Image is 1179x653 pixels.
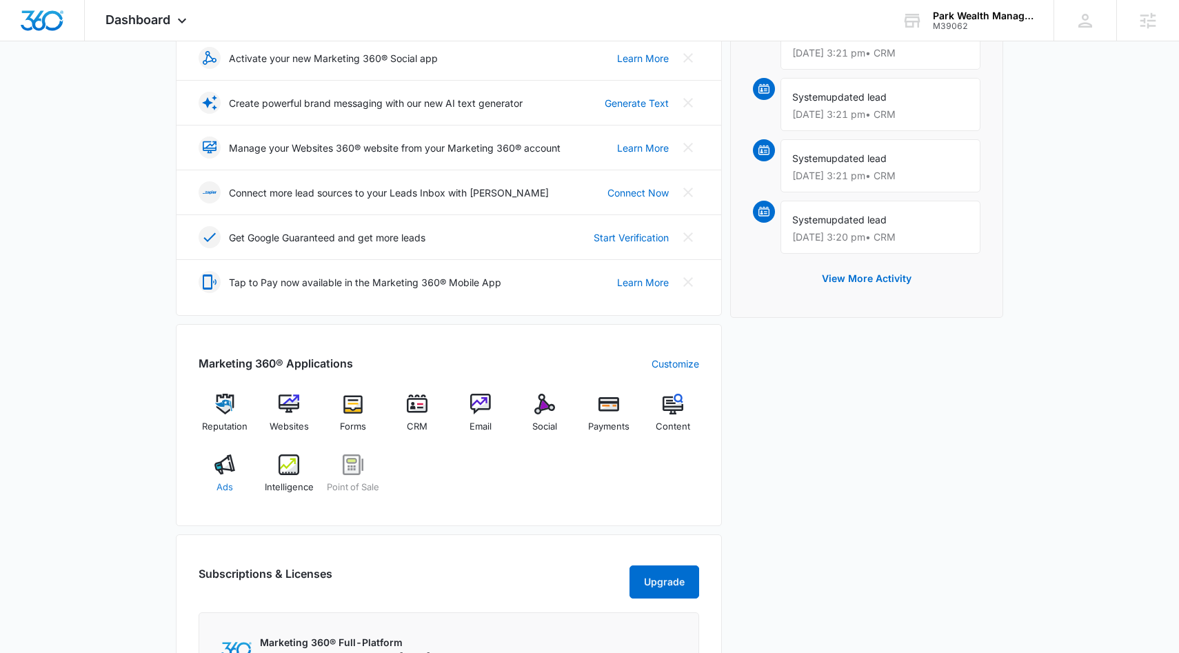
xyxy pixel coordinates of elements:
span: Payments [588,420,629,434]
button: View More Activity [808,262,925,295]
a: Websites [263,394,316,443]
button: Close [677,181,699,203]
p: Get Google Guaranteed and get more leads [229,230,425,245]
span: Point of Sale [327,481,379,494]
p: Manage your Websites 360® website from your Marketing 360® account [229,141,561,155]
p: Activate your new Marketing 360® Social app [229,51,438,66]
button: Upgrade [629,565,699,599]
a: Learn More [617,275,669,290]
div: account id [933,21,1034,31]
button: Close [677,47,699,69]
a: Learn More [617,141,669,155]
button: Close [677,137,699,159]
span: CRM [407,420,427,434]
div: account name [933,10,1034,21]
a: Intelligence [263,454,316,504]
p: Create powerful brand messaging with our new AI text generator [229,96,523,110]
a: Learn More [617,51,669,66]
p: Marketing 360® Full-Platform [260,635,430,650]
a: Payments [583,394,636,443]
span: updated lead [826,214,887,225]
a: Point of Sale [327,454,380,504]
a: CRM [390,394,443,443]
a: Ads [199,454,252,504]
span: System [792,91,826,103]
a: Start Verification [594,230,669,245]
h2: Subscriptions & Licenses [199,565,332,593]
p: Tap to Pay now available in the Marketing 360® Mobile App [229,275,501,290]
a: Reputation [199,394,252,443]
p: Connect more lead sources to your Leads Inbox with [PERSON_NAME] [229,185,549,200]
span: Intelligence [265,481,314,494]
span: Forms [340,420,366,434]
span: Websites [270,420,309,434]
a: Email [454,394,507,443]
span: System [792,214,826,225]
p: [DATE] 3:20 pm • CRM [792,232,969,242]
button: Close [677,271,699,293]
a: Customize [652,356,699,371]
span: Ads [216,481,233,494]
span: System [792,152,826,164]
p: [DATE] 3:21 pm • CRM [792,171,969,181]
h2: Marketing 360® Applications [199,355,353,372]
a: Content [646,394,699,443]
p: [DATE] 3:21 pm • CRM [792,48,969,58]
span: Email [470,420,492,434]
a: Social [518,394,572,443]
span: Social [532,420,557,434]
button: Close [677,92,699,114]
a: Connect Now [607,185,669,200]
p: [DATE] 3:21 pm • CRM [792,110,969,119]
span: Reputation [202,420,248,434]
span: updated lead [826,91,887,103]
span: Content [656,420,690,434]
a: Generate Text [605,96,669,110]
button: Close [677,226,699,248]
span: updated lead [826,152,887,164]
a: Forms [327,394,380,443]
span: Dashboard [105,12,170,27]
